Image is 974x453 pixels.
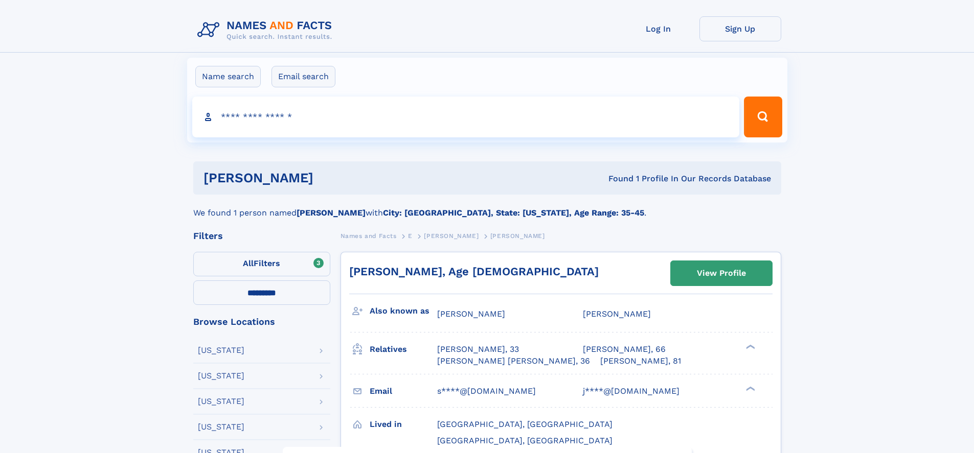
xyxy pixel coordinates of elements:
[341,229,397,242] a: Names and Facts
[193,317,330,326] div: Browse Locations
[697,261,746,285] div: View Profile
[437,344,519,355] a: [PERSON_NAME], 33
[600,355,681,367] a: [PERSON_NAME], 81
[490,232,545,240] span: [PERSON_NAME]
[408,232,413,240] span: E
[699,16,781,41] a: Sign Up
[583,344,666,355] a: [PERSON_NAME], 66
[744,97,782,137] button: Search Button
[192,97,740,137] input: search input
[198,346,244,354] div: [US_STATE]
[370,383,437,400] h3: Email
[203,172,461,184] h1: [PERSON_NAME]
[198,372,244,380] div: [US_STATE]
[408,229,413,242] a: E
[583,309,651,319] span: [PERSON_NAME]
[370,416,437,433] h3: Lived in
[370,341,437,358] h3: Relatives
[193,231,330,241] div: Filters
[370,302,437,320] h3: Also known as
[349,265,599,278] a: [PERSON_NAME], Age [DEMOGRAPHIC_DATA]
[437,419,613,429] span: [GEOGRAPHIC_DATA], [GEOGRAPHIC_DATA]
[193,252,330,276] label: Filters
[437,355,590,367] a: [PERSON_NAME] [PERSON_NAME], 36
[193,16,341,44] img: Logo Names and Facts
[297,208,366,218] b: [PERSON_NAME]
[424,232,479,240] span: [PERSON_NAME]
[424,229,479,242] a: [PERSON_NAME]
[743,385,756,392] div: ❯
[243,258,254,268] span: All
[461,173,771,184] div: Found 1 Profile In Our Records Database
[383,208,644,218] b: City: [GEOGRAPHIC_DATA], State: [US_STATE], Age Range: 35-45
[618,16,699,41] a: Log In
[198,397,244,406] div: [US_STATE]
[743,344,756,350] div: ❯
[193,195,781,219] div: We found 1 person named with .
[437,309,505,319] span: [PERSON_NAME]
[195,66,261,87] label: Name search
[671,261,772,285] a: View Profile
[198,423,244,431] div: [US_STATE]
[437,436,613,445] span: [GEOGRAPHIC_DATA], [GEOGRAPHIC_DATA]
[271,66,335,87] label: Email search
